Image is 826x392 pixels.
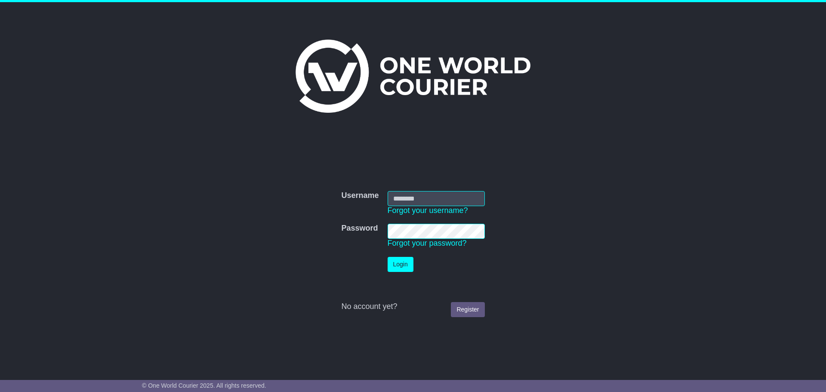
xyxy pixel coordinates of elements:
label: Password [341,224,378,233]
img: One World [296,40,530,113]
a: Forgot your password? [388,239,467,247]
button: Login [388,257,413,272]
span: © One World Courier 2025. All rights reserved. [142,382,266,389]
div: No account yet? [341,302,484,312]
a: Forgot your username? [388,206,468,215]
label: Username [341,191,379,201]
a: Register [451,302,484,317]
